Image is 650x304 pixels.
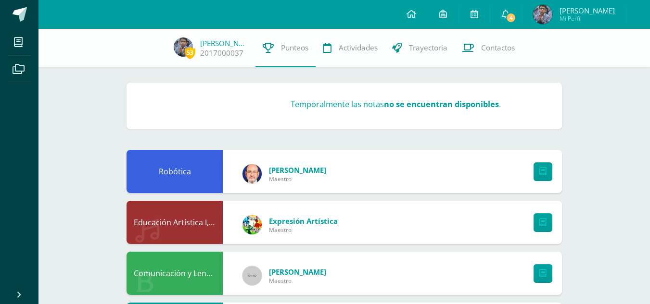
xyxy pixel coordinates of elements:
[560,6,615,15] span: [PERSON_NAME]
[481,43,515,53] span: Contactos
[385,29,455,67] a: Trayectoria
[269,267,326,277] span: [PERSON_NAME]
[174,37,193,57] img: 34ae280db9e2785e3b101873a78bf9a1.png
[409,43,447,53] span: Trayectoria
[242,215,262,234] img: 159e24a6ecedfdf8f489544946a573f0.png
[127,201,223,244] div: Educación Artística I, Música y Danza
[281,43,308,53] span: Punteos
[291,98,501,109] h3: Temporalmente las notas .
[185,47,195,59] span: 53
[384,98,499,109] strong: no se encuentran disponibles
[255,29,316,67] a: Punteos
[242,266,262,285] img: 60x60
[200,38,248,48] a: [PERSON_NAME]
[455,29,522,67] a: Contactos
[269,277,326,285] span: Maestro
[269,175,326,183] span: Maestro
[339,43,378,53] span: Actividades
[127,150,223,193] div: Robótica
[269,226,338,234] span: Maestro
[506,12,516,23] span: 4
[269,165,326,175] span: [PERSON_NAME]
[127,252,223,295] div: Comunicación y Lenguaje, Idioma Español
[533,5,552,24] img: 34ae280db9e2785e3b101873a78bf9a1.png
[269,216,338,226] span: Expresión Artística
[316,29,385,67] a: Actividades
[200,48,243,58] a: 2017000037
[242,164,262,183] img: 6b7a2a75a6c7e6282b1a1fdce061224c.png
[560,14,615,23] span: Mi Perfil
